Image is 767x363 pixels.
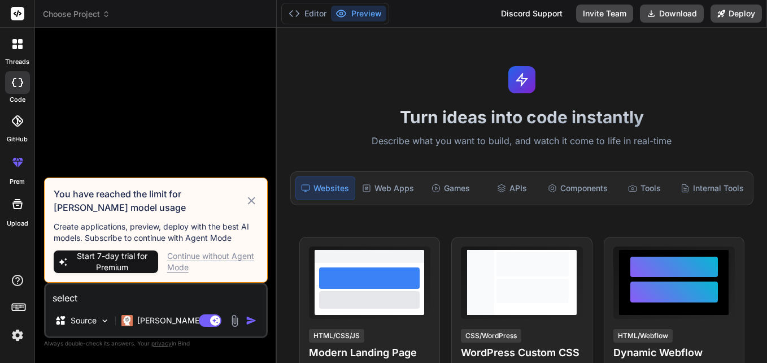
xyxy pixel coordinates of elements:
[43,8,110,20] span: Choose Project
[167,250,258,273] div: Continue without Agent Mode
[613,329,673,343] div: HTML/Webflow
[151,340,172,347] span: privacy
[228,314,241,327] img: attachment
[71,250,154,273] span: Start 7-day trial for Premium
[121,315,133,326] img: Claude 4 Sonnet
[44,338,268,349] p: Always double-check its answers. Your in Bind
[309,329,364,343] div: HTML/CSS/JS
[482,176,542,200] div: APIs
[8,326,27,345] img: settings
[54,250,158,273] button: Start 7-day trial for Premium
[421,176,480,200] div: Games
[54,187,245,214] h3: You have reached the limit for [PERSON_NAME] model usage
[711,5,762,23] button: Deploy
[7,219,28,228] label: Upload
[100,316,110,326] img: Pick Models
[284,6,331,21] button: Editor
[358,176,419,200] div: Web Apps
[284,134,760,149] p: Describe what you want to build, and watch it come to life in real-time
[640,5,704,23] button: Download
[615,176,674,200] div: Tools
[10,95,25,105] label: code
[7,135,28,144] label: GitHub
[309,345,430,361] h4: Modern Landing Page
[295,176,356,200] div: Websites
[576,5,633,23] button: Invite Team
[494,5,569,23] div: Discord Support
[54,221,258,244] p: Create applications, preview, deploy with the best AI models. Subscribe to continue with Agent Mode
[10,177,25,187] label: prem
[71,315,97,326] p: Source
[331,6,386,21] button: Preview
[284,107,760,127] h1: Turn ideas into code instantly
[676,176,748,200] div: Internal Tools
[5,57,29,67] label: threads
[543,176,612,200] div: Components
[246,315,257,326] img: icon
[461,345,582,361] h4: WordPress Custom CSS
[137,315,221,326] p: [PERSON_NAME] 4 S..
[461,329,521,343] div: CSS/WordPress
